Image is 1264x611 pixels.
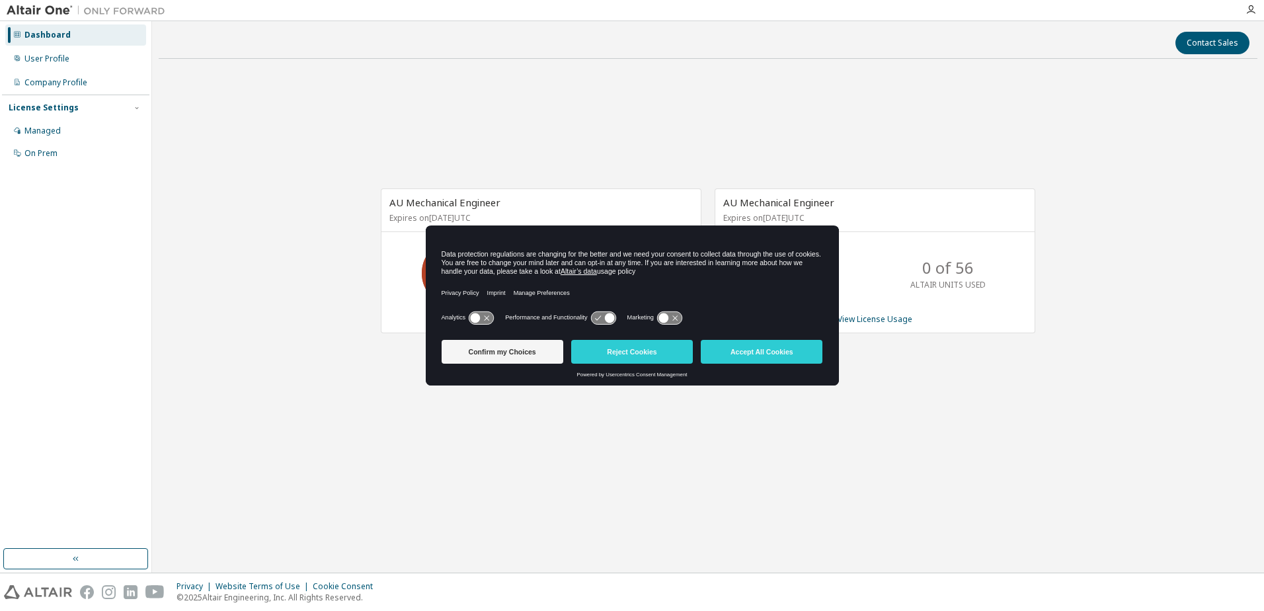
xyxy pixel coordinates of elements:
img: Altair One [7,4,172,17]
p: © 2025 Altair Engineering, Inc. All Rights Reserved. [177,592,381,603]
div: Privacy [177,581,216,592]
img: instagram.svg [102,585,116,599]
div: License Settings [9,102,79,113]
span: AU Mechanical Engineer [389,196,500,209]
div: Company Profile [24,77,87,88]
p: Expires on [DATE] UTC [723,212,1023,224]
img: youtube.svg [145,585,165,599]
p: 0 of 56 [922,257,974,279]
img: linkedin.svg [124,585,138,599]
p: Expires on [DATE] UTC [389,212,690,224]
div: User Profile [24,54,69,64]
img: facebook.svg [80,585,94,599]
div: Cookie Consent [313,581,381,592]
p: ALTAIR UNITS USED [910,279,986,290]
img: altair_logo.svg [4,585,72,599]
div: Managed [24,126,61,136]
div: On Prem [24,148,58,159]
span: AU Mechanical Engineer [723,196,834,209]
div: Dashboard [24,30,71,40]
a: View License Usage [838,313,912,325]
div: Website Terms of Use [216,581,313,592]
button: Contact Sales [1175,32,1249,54]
